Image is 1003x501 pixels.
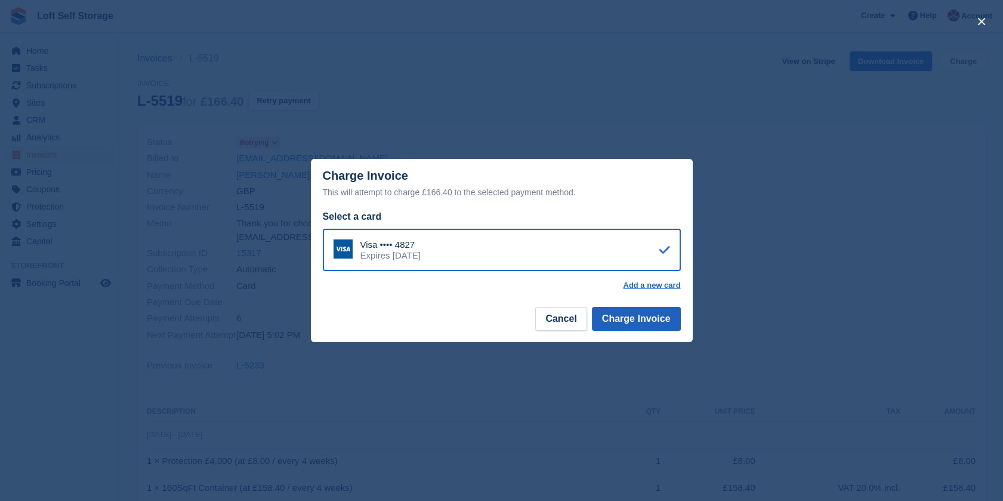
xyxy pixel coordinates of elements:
[592,307,681,331] button: Charge Invoice
[323,185,681,199] div: This will attempt to charge £166.40 to the selected payment method.
[623,281,680,290] a: Add a new card
[972,12,991,31] button: close
[360,250,421,261] div: Expires [DATE]
[323,210,681,224] div: Select a card
[334,239,353,259] img: Visa Logo
[323,169,681,199] div: Charge Invoice
[535,307,587,331] button: Cancel
[360,239,421,250] div: Visa •••• 4827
